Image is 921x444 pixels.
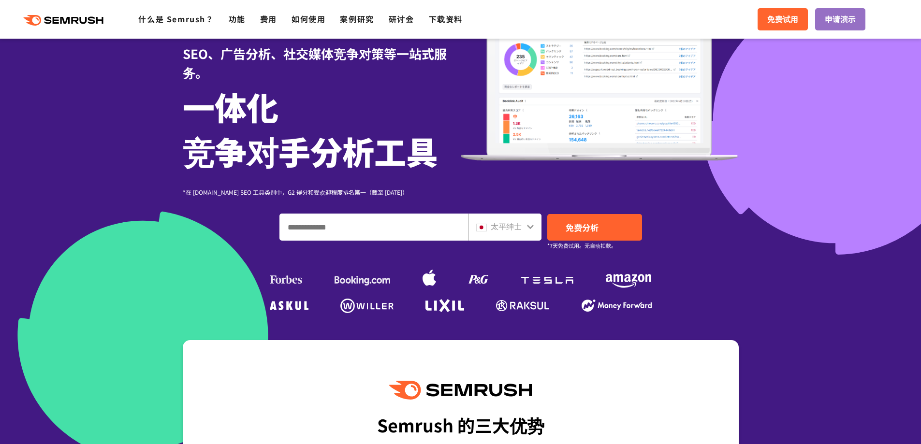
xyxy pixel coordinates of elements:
[183,128,438,174] font: 竞争对手分析工具
[429,13,463,25] a: 下载资料
[183,44,447,81] font: SEO、广告分析、社交媒体竞争对策等一站式服务。
[229,13,246,25] a: 功能
[815,8,865,30] a: 申请演示
[389,381,531,400] img: Semrush
[547,214,642,241] a: 免费分析
[340,13,374,25] a: 案例研究
[767,13,798,25] font: 免费试用
[183,188,408,196] font: *在 [DOMAIN_NAME] SEO 工具类别中，G2 得分和受欢迎程度排名第一（截至 [DATE]）
[547,242,616,249] font: *7天免费试用。无自动扣款。
[183,83,278,129] font: 一体化
[377,412,544,437] font: Semrush 的三大优势
[292,13,325,25] a: 如何使用
[280,214,468,240] input: 输入域名、关键字或 URL
[260,13,277,25] a: 费用
[758,8,808,30] a: 免费试用
[491,220,522,232] font: 太平绅士
[825,13,856,25] font: 申请演示
[389,13,414,25] a: 研讨会
[566,221,599,233] font: 免费分析
[138,13,214,25] a: 什么是 Semrush？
